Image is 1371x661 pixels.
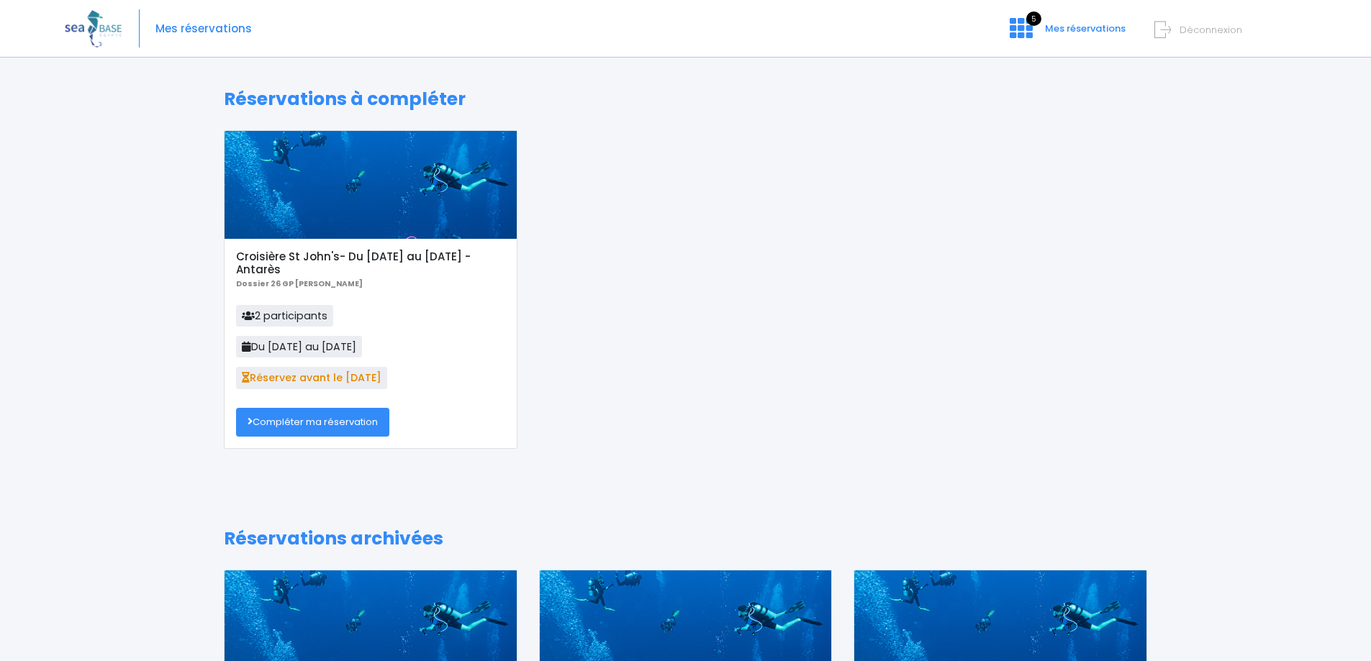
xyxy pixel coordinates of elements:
span: Mes réservations [1045,22,1126,35]
h1: Réservations archivées [224,528,1147,550]
a: Compléter ma réservation [236,408,389,437]
a: 5 Mes réservations [998,27,1134,40]
span: 2 participants [236,305,333,327]
b: Dossier 26 GP [PERSON_NAME] [236,278,363,289]
h1: Réservations à compléter [224,88,1147,110]
h5: Croisière St John's- Du [DATE] au [DATE] - Antarès [236,250,504,276]
span: Déconnexion [1180,23,1242,37]
span: Du [DATE] au [DATE] [236,336,362,357]
span: 5 [1026,12,1041,26]
span: Réservez avant le [DATE] [236,367,387,388]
